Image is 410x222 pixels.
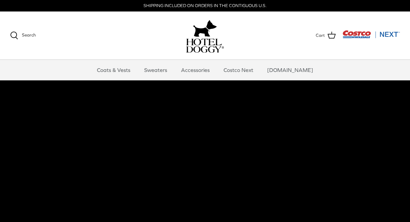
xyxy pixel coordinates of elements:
span: Cart [316,32,325,39]
img: Costco Next [342,30,400,39]
a: Cart [316,31,336,40]
a: Sweaters [138,60,173,80]
img: hoteldoggy.com [193,18,217,39]
a: [DOMAIN_NAME] [261,60,319,80]
a: Costco Next [217,60,259,80]
a: Coats & Vests [91,60,136,80]
a: Search [10,31,36,40]
a: hoteldoggy.com hoteldoggycom [186,18,224,53]
a: Visit Costco Next [342,34,400,40]
a: Accessories [175,60,216,80]
img: hoteldoggycom [186,39,224,53]
span: Search [22,32,36,38]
